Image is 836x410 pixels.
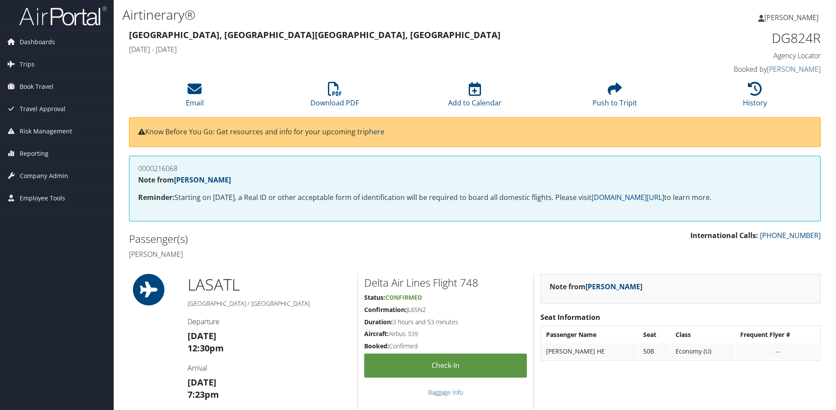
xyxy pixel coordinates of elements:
strong: [DATE] [188,376,216,388]
a: Add to Calendar [448,87,502,108]
a: [PERSON_NAME] [174,175,231,185]
strong: [DATE] [188,330,216,342]
h4: [PERSON_NAME] [129,249,468,259]
a: Email [186,87,204,108]
strong: 12:30pm [188,342,224,354]
p: Know Before You Go: Get resources and info for your upcoming trip [138,126,812,138]
h5: Airbus 339 [364,329,527,338]
h5: 3 hours and 53 minutes [364,318,527,326]
h5: Confirmed [364,342,527,350]
span: Dashboards [20,31,55,53]
h4: Arrival [188,363,351,373]
strong: Reminder: [138,193,174,202]
h4: Departure [188,317,351,326]
a: Check-in [364,354,527,378]
span: Trips [20,53,35,75]
h4: Booked by [658,64,821,74]
strong: Note from [550,282,642,291]
th: Passenger Name [542,327,638,343]
a: History [743,87,767,108]
a: Download PDF [310,87,359,108]
strong: 7:23pm [188,389,219,400]
th: Frequent Flyer # [736,327,819,343]
h5: [GEOGRAPHIC_DATA] / [GEOGRAPHIC_DATA] [188,299,351,308]
strong: Duration: [364,318,393,326]
strong: Aircraft: [364,329,389,338]
a: Push to Tripit [592,87,637,108]
a: [PERSON_NAME] [585,282,642,291]
a: here [369,127,384,137]
h1: DG824R [658,29,821,47]
h2: Passenger(s) [129,231,468,246]
span: Book Travel [20,76,53,98]
a: [PHONE_NUMBER] [760,231,821,240]
td: [PERSON_NAME] HE [542,343,638,359]
strong: Booked: [364,342,389,350]
h1: LAS ATL [188,274,351,296]
span: Confirmed [385,293,422,301]
a: Baggage Info [428,388,463,396]
span: [PERSON_NAME] [764,13,819,22]
h4: Agency Locator [658,51,821,60]
span: Company Admin [20,165,68,187]
h5: JL65N2 [364,305,527,314]
div: -- [740,347,815,355]
strong: Note from [138,175,231,185]
img: airportal-logo.png [19,6,107,26]
th: Seat [639,327,670,343]
a: [DOMAIN_NAME][URL] [592,193,664,202]
h4: [DATE] - [DATE] [129,45,644,54]
td: 50B [639,343,670,359]
h2: Delta Air Lines Flight 748 [364,275,527,290]
span: Employee Tools [20,187,65,209]
span: Travel Approval [20,98,66,120]
strong: Confirmation: [364,305,407,314]
a: [PERSON_NAME] [767,64,821,74]
th: Class [671,327,735,343]
h4: 0000216068 [138,165,812,172]
strong: International Calls: [690,231,758,240]
span: Reporting [20,143,49,165]
h1: Airtinerary® [122,6,592,24]
strong: Status: [364,293,385,301]
a: [PERSON_NAME] [758,4,827,31]
span: Risk Management [20,120,72,142]
strong: Seat Information [540,312,600,322]
strong: [GEOGRAPHIC_DATA], [GEOGRAPHIC_DATA] [GEOGRAPHIC_DATA], [GEOGRAPHIC_DATA] [129,29,501,41]
p: Starting on [DATE], a Real ID or other acceptable form of identification will be required to boar... [138,192,812,203]
td: Economy (U) [671,343,735,359]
